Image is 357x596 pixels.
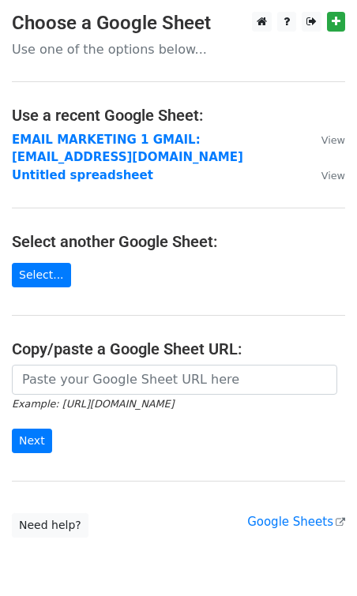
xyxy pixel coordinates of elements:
h4: Select another Google Sheet: [12,232,345,251]
small: Example: [URL][DOMAIN_NAME] [12,398,174,410]
h4: Use a recent Google Sheet: [12,106,345,125]
input: Next [12,429,52,453]
input: Paste your Google Sheet URL here [12,365,337,395]
h3: Choose a Google Sheet [12,12,345,35]
a: Google Sheets [247,515,345,529]
strong: EMAIL MARKETING 1 GMAIL: [EMAIL_ADDRESS][DOMAIN_NAME] [12,133,243,165]
a: EMAIL MARKETING 1 GMAIL:[EMAIL_ADDRESS][DOMAIN_NAME] [12,133,243,165]
small: View [321,170,345,182]
a: View [306,168,345,182]
a: Select... [12,263,71,287]
a: Untitled spreadsheet [12,168,153,182]
p: Use one of the options below... [12,41,345,58]
small: View [321,134,345,146]
h4: Copy/paste a Google Sheet URL: [12,339,345,358]
a: Need help? [12,513,88,538]
a: View [306,133,345,147]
